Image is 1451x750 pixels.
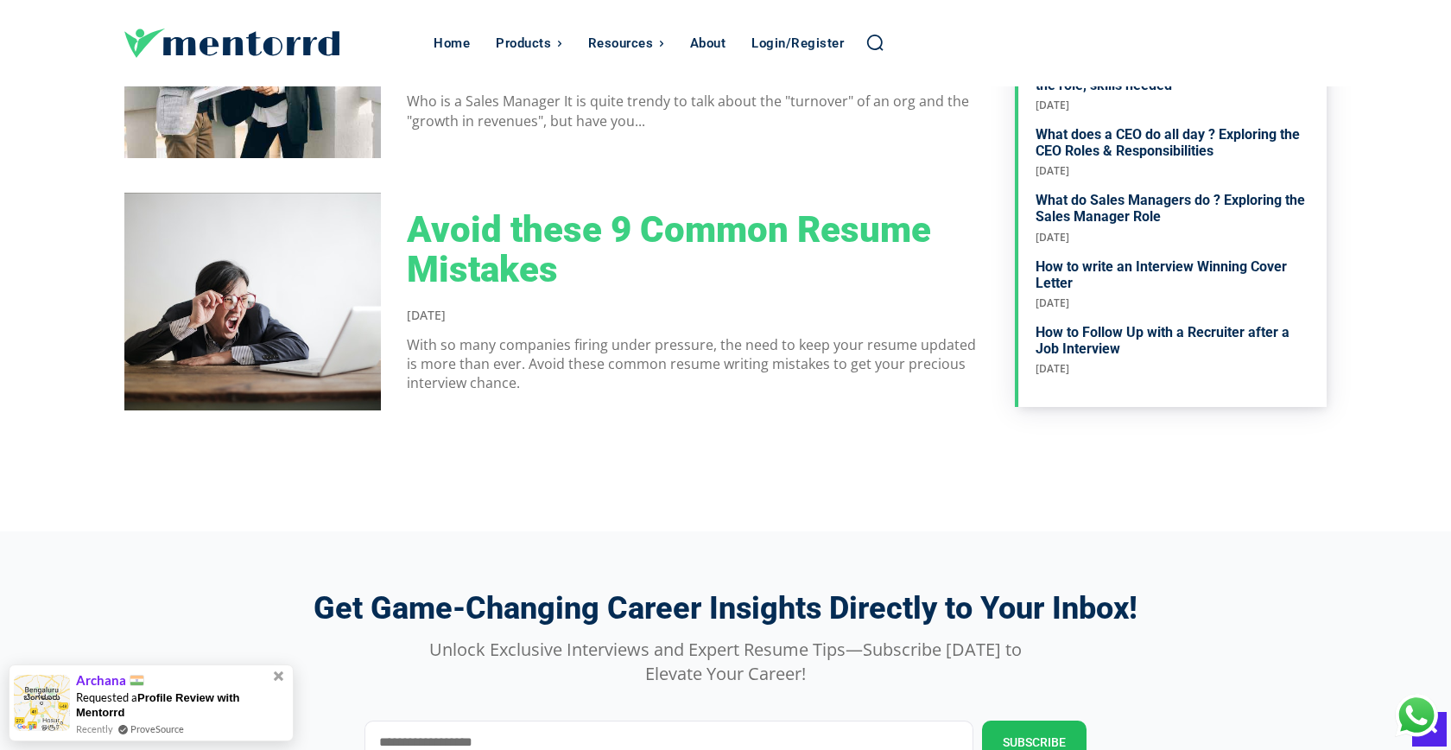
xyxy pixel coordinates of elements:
a: What does a CEO do all day ? Exploring the CEO Roles & Responsibilities [1036,126,1300,159]
span: Recently [76,721,113,736]
span: Requested a [76,690,239,719]
time: [DATE] [1036,296,1069,310]
p: Unlock Exclusive Interviews and Expert Resume Tips—Subscribe [DATE] to Elevate Your Career! [425,638,1026,686]
a: Avoid these 9 Common Resume Mistakes [124,193,381,411]
a: What do Sales Managers do ? Exploring the Sales Manager Role [1036,192,1305,225]
time: [DATE] [1036,163,1069,178]
a: Search [865,33,884,52]
a: Logo [124,29,425,58]
img: provesource social proof notification image [14,675,70,731]
a: What does a Project Manager do? Revealing the role, skills needed [1036,60,1310,92]
div: Chat with Us [1395,694,1438,737]
time: [DATE] [1036,230,1069,245]
a: Avoid these 9 Common Resume Mistakes [407,208,931,290]
time: [DATE] [1036,98,1069,112]
div: With so many companies firing under pressure, the need to keep your resume updated is more than e... [407,335,980,393]
img: provesource country flag image [130,675,144,686]
a: How to write an Interview Winning Cover Letter [1036,258,1287,291]
span: Profile Review with Mentorrd [76,691,239,719]
div: Who is a Sales Manager It is quite trendy to talk about the "turnover" of an org and the "growth ... [407,92,980,130]
a: ProveSource [130,721,184,736]
h3: Get Game-Changing Career Insights Directly to Your Inbox! [314,592,1137,626]
time: [DATE] [407,307,446,323]
time: [DATE] [1036,361,1069,376]
a: How to Follow Up with a Recruiter after a Job Interview [1036,324,1289,357]
span: Archana [76,673,144,689]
